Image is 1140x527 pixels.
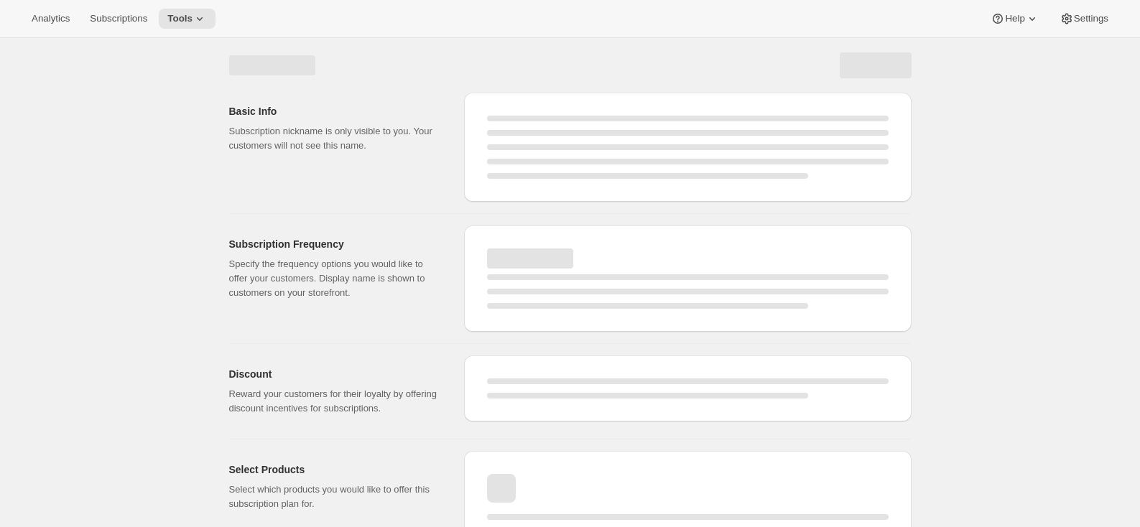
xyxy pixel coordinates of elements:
[23,9,78,29] button: Analytics
[159,9,216,29] button: Tools
[229,124,441,153] p: Subscription nickname is only visible to you. Your customers will not see this name.
[1051,9,1117,29] button: Settings
[1074,13,1108,24] span: Settings
[229,387,441,416] p: Reward your customers for their loyalty by offering discount incentives for subscriptions.
[90,13,147,24] span: Subscriptions
[229,257,441,300] p: Specify the frequency options you would like to offer your customers. Display name is shown to cu...
[32,13,70,24] span: Analytics
[229,482,441,511] p: Select which products you would like to offer this subscription plan for.
[229,462,441,477] h2: Select Products
[229,367,441,381] h2: Discount
[81,9,156,29] button: Subscriptions
[229,237,441,251] h2: Subscription Frequency
[982,9,1047,29] button: Help
[229,104,441,118] h2: Basic Info
[167,13,193,24] span: Tools
[1005,13,1024,24] span: Help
